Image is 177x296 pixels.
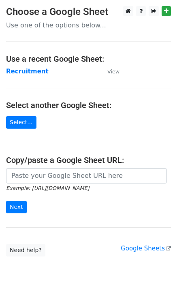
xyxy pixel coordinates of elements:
[6,201,27,213] input: Next
[99,68,119,75] a: View
[6,155,171,165] h4: Copy/paste a Google Sheet URL:
[6,168,167,183] input: Paste your Google Sheet URL here
[6,100,171,110] h4: Select another Google Sheet:
[107,69,119,75] small: View
[6,185,89,191] small: Example: [URL][DOMAIN_NAME]
[6,68,49,75] a: Recruitment
[136,257,177,296] iframe: Chat Widget
[6,6,171,18] h3: Choose a Google Sheet
[6,54,171,64] h4: Use a recent Google Sheet:
[6,21,171,29] p: Use one of the options below...
[121,245,171,252] a: Google Sheets
[6,244,45,256] a: Need help?
[6,116,36,129] a: Select...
